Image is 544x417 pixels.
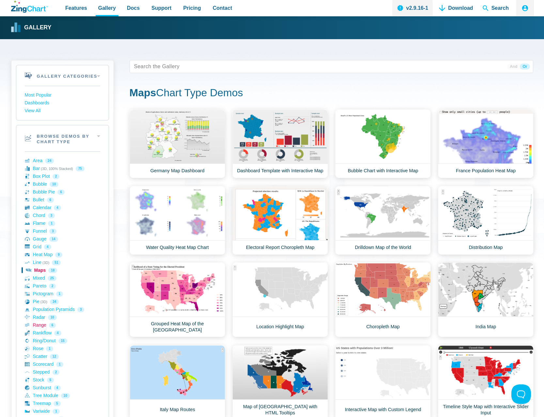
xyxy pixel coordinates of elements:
[24,25,51,31] strong: Gallery
[213,4,232,12] span: Contact
[183,4,201,12] span: Pricing
[130,109,225,178] a: Germany Map Dashboard
[511,384,531,404] iframe: Toggle Customer Support
[520,64,530,69] span: Or
[25,91,100,99] a: Most Popular
[127,4,140,12] span: Docs
[11,23,51,33] a: Gallery
[11,1,48,13] a: ZingChart Logo. Click to return to the homepage
[438,109,534,178] a: France Population Heat Map
[25,107,100,115] a: View All
[335,186,431,255] a: Drilldown Map of the World
[16,65,109,86] h2: Gallery Categories
[130,186,225,255] a: Water Quality Heat Map Chart
[335,262,431,337] a: Choropleth Map
[232,186,328,255] a: Electoral Report Choropleth Map
[151,4,171,12] span: Support
[335,109,431,178] a: Bubble Chart with Interactive Map
[438,262,534,337] a: India Map
[438,186,534,255] a: Distribution Map
[130,262,225,337] a: Grouped Heat Map of the [GEOGRAPHIC_DATA]
[232,262,328,337] a: Location Highlight Map
[232,109,328,178] a: Dashboard Template with Interactive Map
[65,4,87,12] span: Features
[25,99,100,107] a: Dashboards
[98,4,116,12] span: Gallery
[507,64,520,69] span: And
[16,125,109,151] h2: Browse Demos By Chart Type
[130,86,533,101] h1: Chart Type Demos
[130,87,156,99] strong: Maps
